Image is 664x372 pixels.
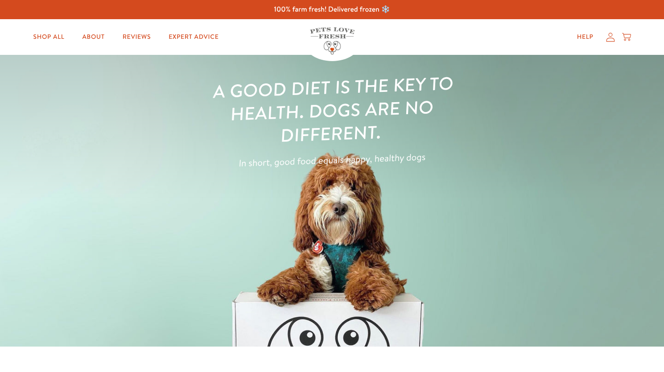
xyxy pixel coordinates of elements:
a: Shop All [26,28,71,46]
h1: A good diet is the key to health. Dogs are no different. [202,71,462,149]
p: In short, good food equals happy, healthy dogs [203,148,461,173]
a: Reviews [115,28,158,46]
a: Help [570,28,601,46]
a: About [75,28,112,46]
img: Pets Love Fresh [310,27,355,54]
a: Expert Advice [161,28,226,46]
